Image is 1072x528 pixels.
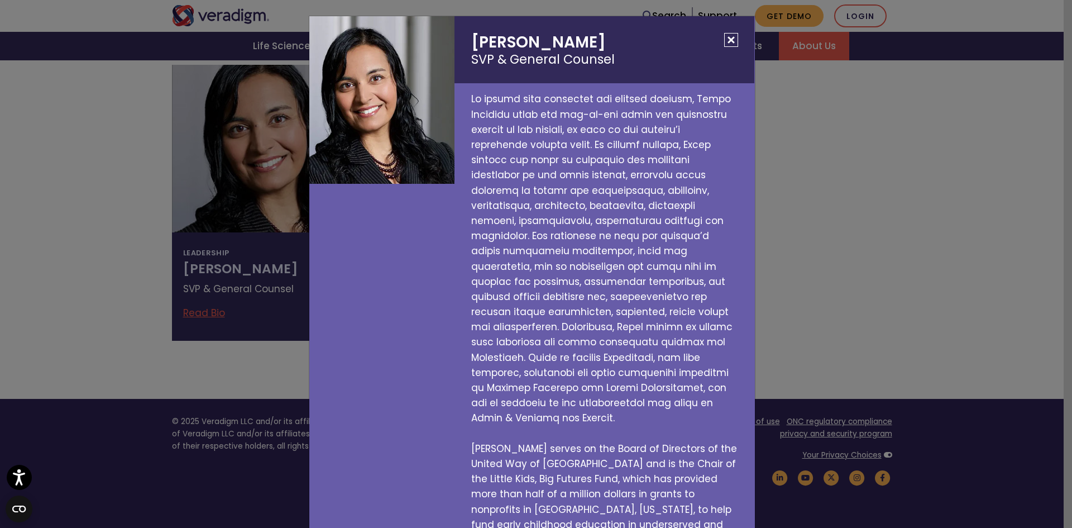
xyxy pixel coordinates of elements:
[724,33,738,47] button: Close
[6,496,32,522] button: Open CMP widget
[454,16,754,83] h2: [PERSON_NAME]
[858,448,1059,515] iframe: Drift Chat Widget
[471,52,738,67] small: SVP & General Counsel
